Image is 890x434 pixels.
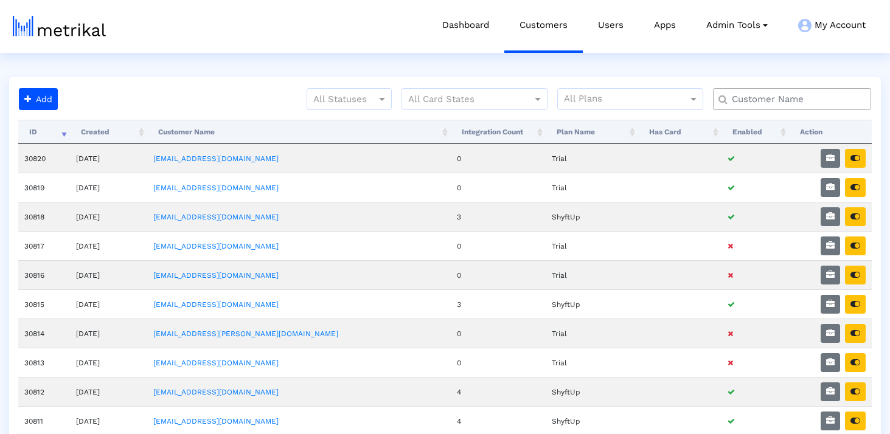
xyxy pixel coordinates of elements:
td: ShyftUp [546,289,638,319]
td: 30818 [18,202,70,231]
td: 30819 [18,173,70,202]
td: 30815 [18,289,70,319]
th: Customer Name: activate to sort column ascending [147,120,450,144]
a: [EMAIL_ADDRESS][DOMAIN_NAME] [153,184,279,192]
button: Add [19,88,58,110]
td: Trial [546,319,638,348]
a: [EMAIL_ADDRESS][DOMAIN_NAME] [153,242,279,250]
th: Enabled: activate to sort column ascending [721,120,789,144]
th: Plan Name: activate to sort column ascending [546,120,638,144]
td: Trial [546,260,638,289]
td: Trial [546,173,638,202]
td: 30814 [18,319,70,348]
a: [EMAIL_ADDRESS][DOMAIN_NAME] [153,213,279,221]
a: [EMAIL_ADDRESS][PERSON_NAME][DOMAIN_NAME] [153,329,338,338]
td: [DATE] [70,348,148,377]
th: Created: activate to sort column ascending [70,120,148,144]
img: my-account-menu-icon.png [798,19,812,32]
a: [EMAIL_ADDRESS][DOMAIN_NAME] [153,154,279,163]
td: 0 [451,348,546,377]
input: All Card States [408,92,519,108]
td: ShyftUp [546,202,638,231]
td: ShyftUp [546,377,638,406]
a: [EMAIL_ADDRESS][DOMAIN_NAME] [153,359,279,367]
td: 30820 [18,144,70,173]
a: [EMAIL_ADDRESS][DOMAIN_NAME] [153,271,279,280]
input: Customer Name [723,93,866,106]
td: [DATE] [70,319,148,348]
td: 30812 [18,377,70,406]
td: 30813 [18,348,70,377]
td: [DATE] [70,231,148,260]
input: All Plans [564,92,690,108]
td: Trial [546,348,638,377]
th: Action [789,120,872,144]
th: ID: activate to sort column ascending [18,120,70,144]
td: 0 [451,260,546,289]
img: metrical-logo-light.png [13,16,106,36]
td: 0 [451,173,546,202]
td: Trial [546,144,638,173]
th: Has Card: activate to sort column ascending [638,120,721,144]
td: 30817 [18,231,70,260]
td: [DATE] [70,144,148,173]
td: [DATE] [70,202,148,231]
td: 3 [451,202,546,231]
a: [EMAIL_ADDRESS][DOMAIN_NAME] [153,300,279,309]
td: [DATE] [70,260,148,289]
td: [DATE] [70,377,148,406]
td: 0 [451,231,546,260]
th: Integration Count: activate to sort column ascending [451,120,546,144]
td: 3 [451,289,546,319]
td: [DATE] [70,289,148,319]
td: 0 [451,319,546,348]
td: 30816 [18,260,70,289]
a: [EMAIL_ADDRESS][DOMAIN_NAME] [153,417,279,425]
a: [EMAIL_ADDRESS][DOMAIN_NAME] [153,388,279,396]
td: 0 [451,144,546,173]
td: Trial [546,231,638,260]
td: [DATE] [70,173,148,202]
td: 4 [451,377,546,406]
